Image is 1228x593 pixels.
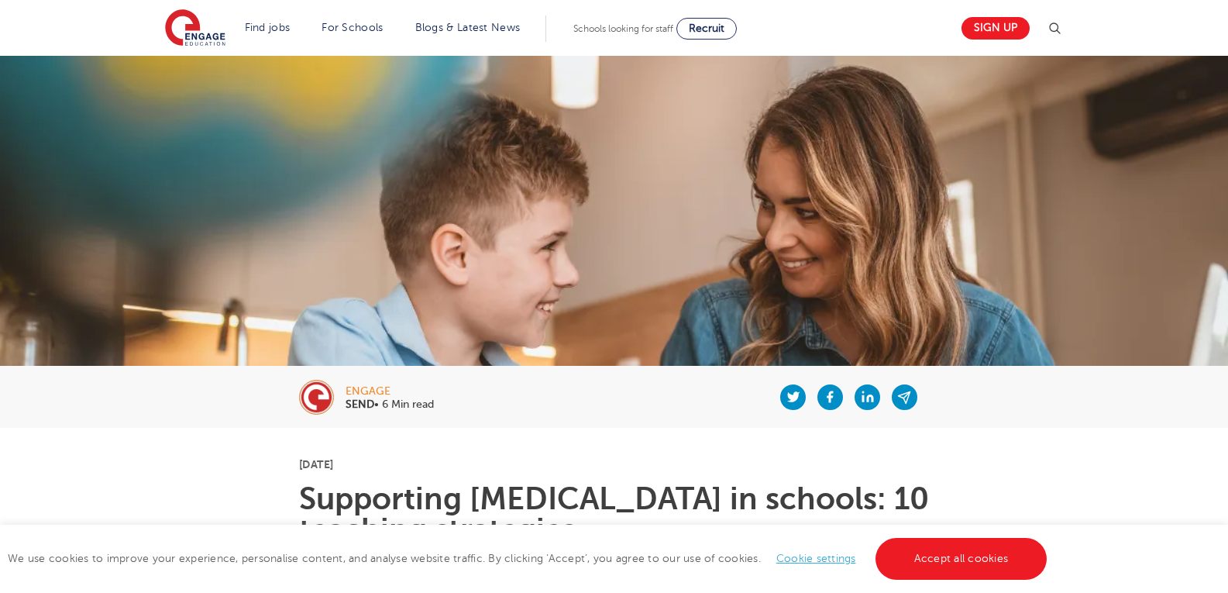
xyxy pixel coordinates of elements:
[415,22,521,33] a: Blogs & Latest News
[676,18,737,40] a: Recruit
[776,553,856,564] a: Cookie settings
[346,398,374,410] b: SEND
[346,399,434,410] p: • 6 Min read
[961,17,1030,40] a: Sign up
[8,553,1051,564] span: We use cookies to improve your experience, personalise content, and analyse website traffic. By c...
[322,22,383,33] a: For Schools
[245,22,291,33] a: Find jobs
[299,459,929,470] p: [DATE]
[573,23,673,34] span: Schools looking for staff
[346,386,434,397] div: engage
[299,484,929,546] h1: Supporting [MEDICAL_DATA] in schools: 10 teaching strategies
[875,538,1047,580] a: Accept all cookies
[689,22,724,34] span: Recruit
[165,9,225,48] img: Engage Education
